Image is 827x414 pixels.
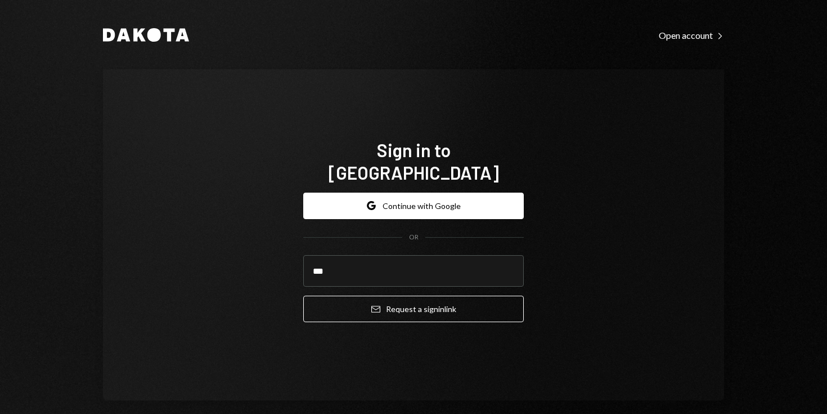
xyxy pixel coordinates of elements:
h1: Sign in to [GEOGRAPHIC_DATA] [303,139,524,184]
div: Open account [659,30,724,41]
a: Open account [659,29,724,41]
button: Continue with Google [303,193,524,219]
button: Request a signinlink [303,296,524,322]
div: OR [409,233,419,242]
